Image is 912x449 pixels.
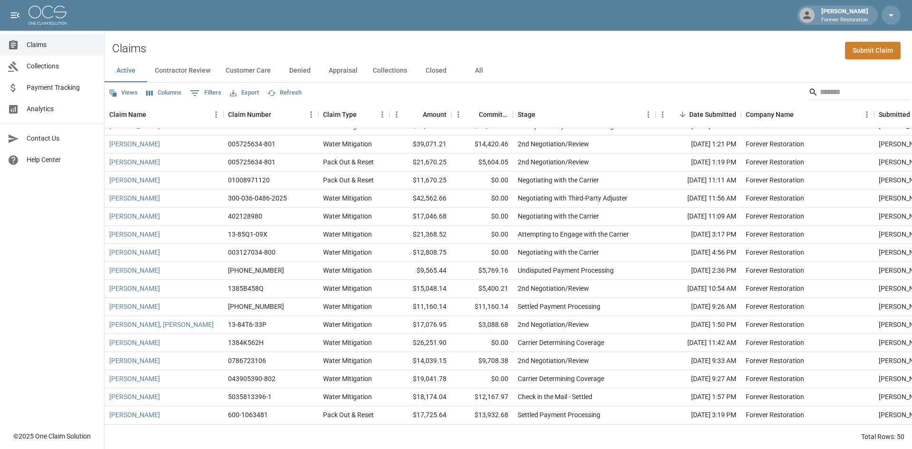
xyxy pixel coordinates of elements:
div: $5,769.16 [451,262,513,280]
div: $39,071.21 [389,135,451,153]
div: $0.00 [451,334,513,352]
div: $15,048.14 [389,280,451,298]
div: Water Mitigation [323,248,372,257]
div: Forever Restoration [746,320,804,329]
div: $18,174.04 [389,388,451,406]
div: [DATE] 3:17 PM [655,226,741,244]
a: [PERSON_NAME] [109,284,160,293]
div: 2nd Negotiation/Review [518,356,589,365]
button: Sort [676,108,689,121]
a: [PERSON_NAME] [109,193,160,203]
div: [DATE] 9:26 AM [655,298,741,316]
button: Appraisal [321,59,365,82]
div: [DATE] 3:19 PM [655,406,741,424]
a: [PERSON_NAME] [109,139,160,149]
div: Negotiating with the Carrier [518,175,599,185]
div: Forever Restoration [746,284,804,293]
a: [PERSON_NAME] [109,302,160,311]
div: Forever Restoration [746,392,804,401]
div: $5,604.05 [451,153,513,172]
div: [DATE] 9:27 AM [655,370,741,388]
div: [DATE] 11:11 AM [655,172,741,190]
div: 13-84T6-33P [228,320,266,329]
button: Collections [365,59,415,82]
div: Forever Restoration [746,157,804,167]
div: $19,041.78 [389,370,451,388]
div: [DATE] 11:09 AM [655,208,741,226]
span: Claims [27,40,96,50]
div: Forever Restoration [746,266,804,275]
button: Sort [146,108,160,121]
div: Water Mitigation [323,229,372,239]
div: Settled Payment Processing [518,302,600,311]
div: Claim Name [109,101,146,128]
div: Amount [389,101,451,128]
div: Undisputed Payment Processing [518,266,614,275]
button: Menu [655,107,670,122]
div: Water Mitigation [323,266,372,275]
a: [PERSON_NAME] [109,338,160,347]
button: Sort [271,108,285,121]
button: Menu [209,107,223,122]
p: Forever Restoration [821,16,868,24]
div: Pack Out & Reset [323,175,374,185]
div: [DATE] 4:56 PM [655,244,741,262]
button: Sort [794,108,807,121]
div: 2nd Negotiation/Review [518,284,589,293]
h2: Claims [112,42,146,56]
button: Menu [641,107,655,122]
button: Sort [465,108,479,121]
div: Water Mitigation [323,302,372,311]
div: [DATE] 10:54 AM [655,280,741,298]
div: [DATE] 11:56 AM [655,190,741,208]
div: 402128980 [228,211,262,221]
div: Forever Restoration [746,139,804,149]
div: $9,708.38 [451,352,513,370]
div: $17,076.95 [389,316,451,334]
button: All [457,59,500,82]
div: Company Name [741,101,874,128]
div: Search [808,85,910,102]
div: 300-036-0486-2025 [228,193,287,203]
div: [DATE] 1:21 PM [655,135,741,153]
div: 01-008-885706 [228,266,284,275]
div: $14,420.46 [451,135,513,153]
div: Claim Type [323,101,357,128]
div: $26,251.90 [389,334,451,352]
span: Analytics [27,104,96,114]
div: Negotiating with Third-Party Adjuster [518,193,627,203]
div: Forever Restoration [746,175,804,185]
img: ocs-logo-white-transparent.png [28,6,66,25]
div: Claim Type [318,101,389,128]
span: Payment Tracking [27,83,96,93]
div: Date Submitted [655,101,741,128]
div: Water Mitigation [323,284,372,293]
div: 0786723106 [228,356,266,365]
div: $12,808.75 [389,244,451,262]
a: [PERSON_NAME], [PERSON_NAME] [109,320,214,329]
button: Refresh [265,86,304,100]
div: [DATE] 1:57 PM [655,388,741,406]
div: 13-85Q1-09X [228,229,267,239]
div: Forever Restoration [746,338,804,347]
div: $0.00 [451,190,513,208]
button: Show filters [188,86,224,101]
div: $5,400.21 [451,280,513,298]
a: [PERSON_NAME] [109,374,160,383]
div: 003127034-800 [228,248,275,257]
div: $11,670.25 [389,172,451,190]
a: [PERSON_NAME] [109,229,160,239]
a: [PERSON_NAME] [109,211,160,221]
div: $11,160.14 [451,298,513,316]
div: $11,160.14 [389,298,451,316]
div: Negotiating with the Carrier [518,211,599,221]
a: Submit Claim [845,42,901,59]
button: Menu [375,107,389,122]
div: Total Rows: 50 [861,432,904,441]
button: Sort [409,108,423,121]
div: Claim Name [104,101,223,128]
button: Menu [389,107,404,122]
div: $17,046.68 [389,208,451,226]
div: 005725634-801 [228,139,275,149]
div: Settled Payment Processing [518,410,600,420]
